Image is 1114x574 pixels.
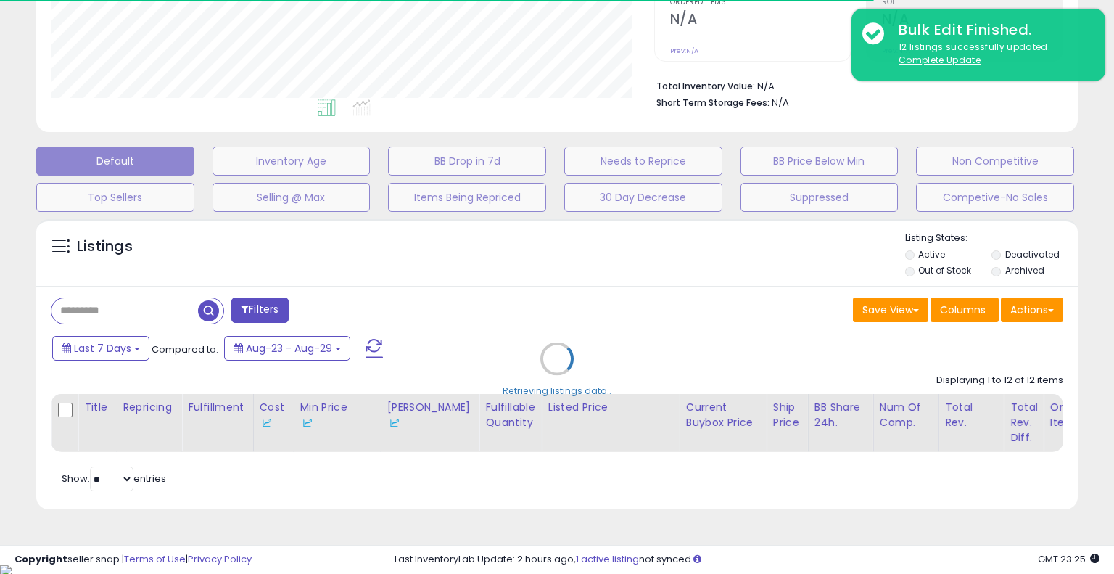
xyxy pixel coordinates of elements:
button: BB Price Below Min [740,147,899,176]
button: Default [36,147,194,176]
button: Suppressed [740,183,899,212]
div: seller snap | | [15,553,252,567]
button: Items Being Repriced [388,183,546,212]
li: N/A [656,76,1052,94]
button: Non Competitive [916,147,1074,176]
div: 12 listings successfully updated. [888,41,1094,67]
a: Terms of Use [124,552,186,566]
strong: Copyright [15,552,67,566]
div: Last InventoryLab Update: 2 hours ago, not synced. [395,553,1099,567]
span: 2025-09-6 23:25 GMT [1038,552,1099,566]
span: N/A [772,96,789,110]
button: Inventory Age [213,147,371,176]
div: Bulk Edit Finished. [888,20,1094,41]
button: Selling @ Max [213,183,371,212]
b: Total Inventory Value: [656,80,755,92]
button: Competive-No Sales [916,183,1074,212]
u: Complete Update [899,54,981,66]
button: Top Sellers [36,183,194,212]
a: 1 active listing [576,552,639,566]
a: Privacy Policy [188,552,252,566]
button: Needs to Reprice [564,147,722,176]
small: Prev: N/A [670,46,698,55]
div: Retrieving listings data.. [503,384,611,397]
button: 30 Day Decrease [564,183,722,212]
button: BB Drop in 7d [388,147,546,176]
h2: N/A [670,11,851,30]
b: Short Term Storage Fees: [656,97,770,109]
